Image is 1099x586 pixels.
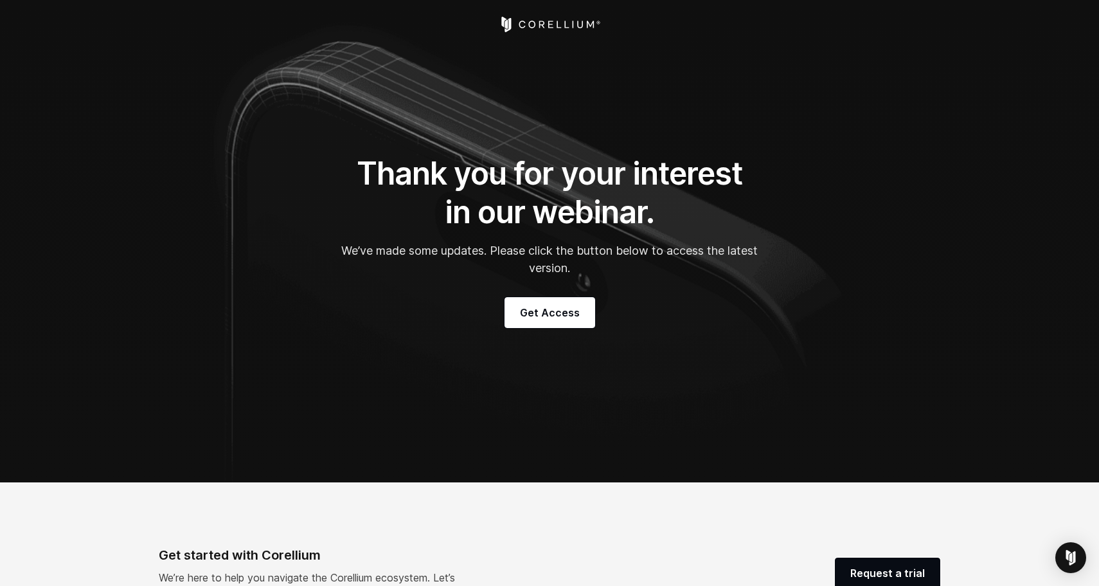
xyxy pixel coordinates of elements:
[505,297,595,328] a: Get Access
[159,545,488,565] div: Get started with Corellium
[499,17,601,32] a: Corellium Home
[520,305,580,320] span: Get Access
[341,242,758,277] p: We’ve made some updates. Please click the button below to access the latest version.
[1055,542,1086,573] div: Open Intercom Messenger
[341,154,758,232] h1: Thank you for your interest in our webinar.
